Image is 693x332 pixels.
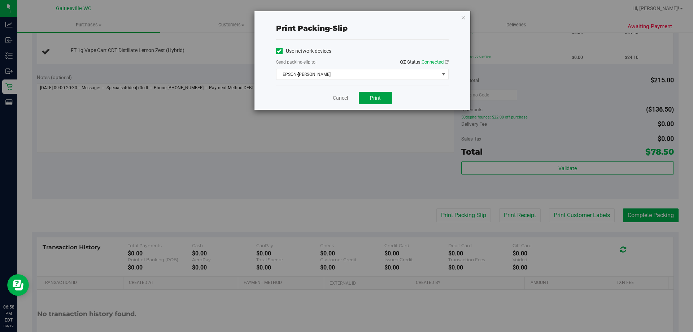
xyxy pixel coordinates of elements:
[422,59,444,65] span: Connected
[276,69,439,79] span: EPSON-[PERSON_NAME]
[400,59,449,65] span: QZ Status:
[439,69,448,79] span: select
[359,92,392,104] button: Print
[7,274,29,296] iframe: Resource center
[276,59,317,65] label: Send packing-slip to:
[276,47,331,55] label: Use network devices
[276,24,348,33] span: Print packing-slip
[370,95,381,101] span: Print
[333,94,348,102] a: Cancel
